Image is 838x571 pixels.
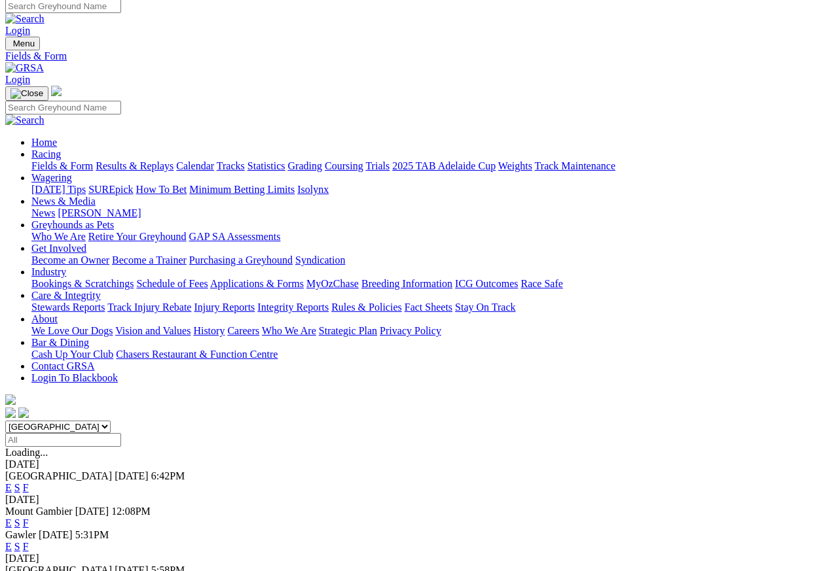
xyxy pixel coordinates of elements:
[31,137,57,148] a: Home
[520,278,562,289] a: Race Safe
[5,74,30,85] a: Login
[13,39,35,48] span: Menu
[5,114,45,126] img: Search
[14,482,20,493] a: S
[5,86,48,101] button: Toggle navigation
[136,278,208,289] a: Schedule of Fees
[31,184,833,196] div: Wagering
[31,325,113,336] a: We Love Our Dogs
[23,482,29,493] a: F
[262,325,316,336] a: Who We Are
[5,62,44,74] img: GRSA
[455,302,515,313] a: Stay On Track
[189,184,295,195] a: Minimum Betting Limits
[176,160,214,171] a: Calendar
[23,541,29,552] a: F
[31,302,833,313] div: Care & Integrity
[31,313,58,324] a: About
[31,254,833,266] div: Get Involved
[51,86,62,96] img: logo-grsa-white.png
[115,470,149,481] span: [DATE]
[210,278,304,289] a: Applications & Forms
[5,25,30,36] a: Login
[107,302,191,313] a: Track Injury Rebate
[5,50,833,62] a: Fields & Form
[111,506,151,517] span: 12:08PM
[136,184,187,195] a: How To Bet
[5,447,48,458] span: Loading...
[306,278,359,289] a: MyOzChase
[5,529,36,540] span: Gawler
[297,184,329,195] a: Isolynx
[189,231,281,242] a: GAP SA Assessments
[31,278,134,289] a: Bookings & Scratchings
[189,254,293,266] a: Purchasing a Greyhound
[319,325,377,336] a: Strategic Plan
[31,243,86,254] a: Get Involved
[88,184,133,195] a: SUREpick
[31,360,94,372] a: Contact GRSA
[39,529,73,540] span: [DATE]
[18,407,29,418] img: twitter.svg
[151,470,185,481] span: 6:42PM
[31,290,101,301] a: Care & Integrity
[31,372,118,383] a: Login To Blackbook
[5,459,833,470] div: [DATE]
[31,278,833,290] div: Industry
[96,160,173,171] a: Results & Replays
[14,517,20,528] a: S
[75,506,109,517] span: [DATE]
[31,148,61,160] a: Racing
[5,470,112,481] span: [GEOGRAPHIC_DATA]
[405,302,452,313] a: Fact Sheets
[5,394,16,405] img: logo-grsa-white.png
[194,302,255,313] a: Injury Reports
[5,101,121,114] input: Search
[5,553,833,564] div: [DATE]
[31,302,105,313] a: Stewards Reports
[5,541,12,552] a: E
[10,88,43,99] img: Close
[31,184,86,195] a: [DATE] Tips
[31,231,833,243] div: Greyhounds as Pets
[392,160,496,171] a: 2025 TAB Adelaide Cup
[5,517,12,528] a: E
[31,196,96,207] a: News & Media
[295,254,345,266] a: Syndication
[31,172,72,183] a: Wagering
[535,160,615,171] a: Track Maintenance
[31,337,89,348] a: Bar & Dining
[31,349,833,360] div: Bar & Dining
[31,325,833,337] div: About
[257,302,329,313] a: Integrity Reports
[31,349,113,360] a: Cash Up Your Club
[31,219,114,230] a: Greyhounds as Pets
[31,160,93,171] a: Fields & Form
[116,349,278,360] a: Chasers Restaurant & Function Centre
[88,231,187,242] a: Retire Your Greyhound
[31,254,109,266] a: Become an Owner
[31,207,833,219] div: News & Media
[380,325,441,336] a: Privacy Policy
[365,160,390,171] a: Trials
[31,160,833,172] div: Racing
[5,494,833,506] div: [DATE]
[5,482,12,493] a: E
[23,517,29,528] a: F
[31,207,55,218] a: News
[31,266,66,277] a: Industry
[5,433,121,447] input: Select date
[247,160,285,171] a: Statistics
[288,160,322,171] a: Grading
[58,207,141,218] a: [PERSON_NAME]
[331,302,402,313] a: Rules & Policies
[112,254,187,266] a: Become a Trainer
[361,278,452,289] a: Breeding Information
[498,160,532,171] a: Weights
[31,231,86,242] a: Who We Are
[5,506,73,517] span: Mount Gambier
[75,529,109,540] span: 5:31PM
[193,325,225,336] a: History
[455,278,518,289] a: ICG Outcomes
